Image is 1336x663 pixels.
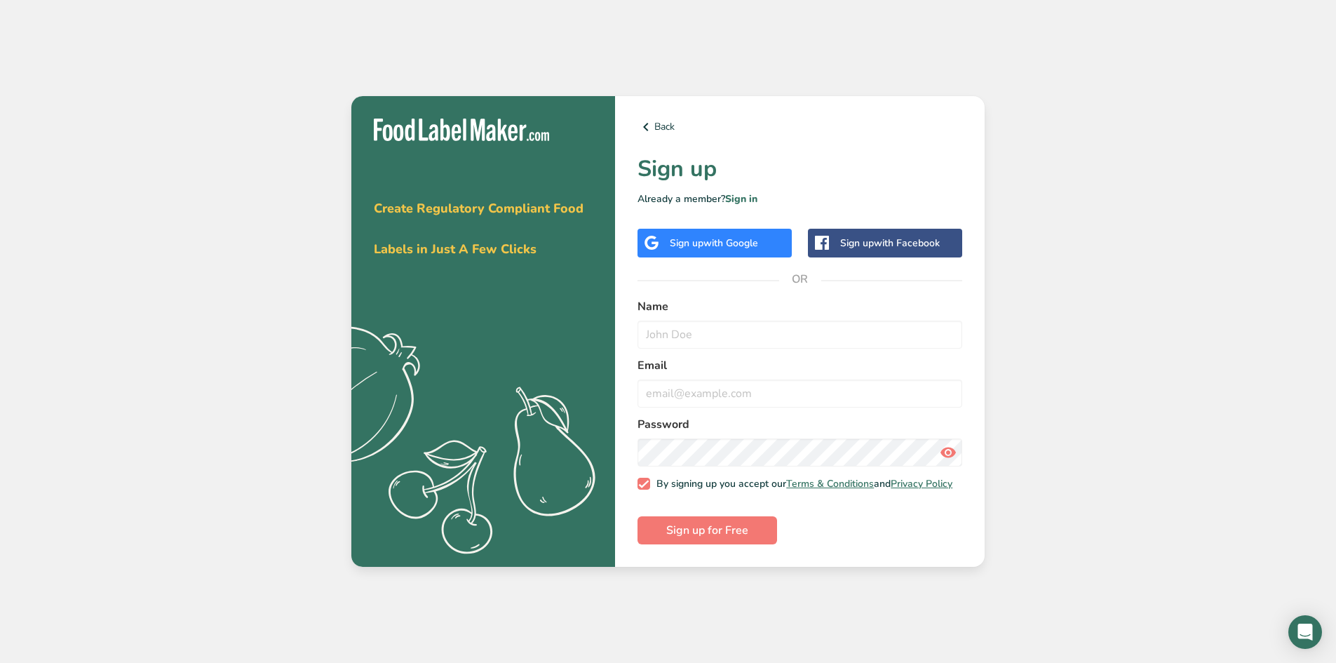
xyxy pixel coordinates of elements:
[650,478,953,490] span: By signing up you accept our and
[670,236,758,250] div: Sign up
[637,416,962,433] label: Password
[637,298,962,315] label: Name
[637,357,962,374] label: Email
[637,380,962,408] input: email@example.com
[637,516,777,544] button: Sign up for Free
[1288,615,1322,649] div: Open Intercom Messenger
[637,192,962,206] p: Already a member?
[637,321,962,349] input: John Doe
[779,258,821,300] span: OR
[374,200,583,257] span: Create Regulatory Compliant Food Labels in Just A Few Clicks
[666,522,748,539] span: Sign up for Free
[637,119,962,135] a: Back
[874,236,940,250] span: with Facebook
[725,192,757,206] a: Sign in
[840,236,940,250] div: Sign up
[891,477,952,490] a: Privacy Policy
[374,119,549,142] img: Food Label Maker
[703,236,758,250] span: with Google
[637,152,962,186] h1: Sign up
[786,477,874,490] a: Terms & Conditions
